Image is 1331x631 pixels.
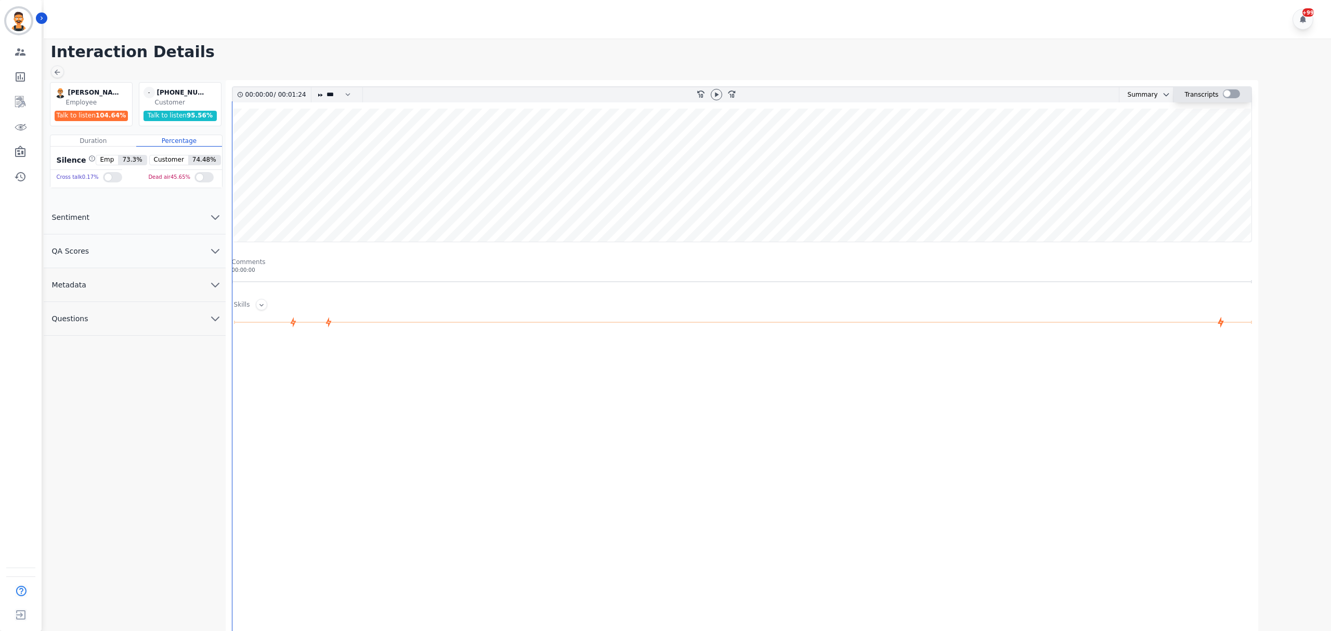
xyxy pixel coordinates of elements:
div: Silence [55,155,96,165]
svg: chevron down [209,245,221,257]
span: 73.3 % [118,155,146,165]
span: 95.56 % [187,112,213,119]
div: Talk to listen [143,111,217,121]
svg: chevron down [1162,90,1170,99]
img: Bordered avatar [6,8,31,33]
svg: chevron down [209,211,221,224]
span: Sentiment [44,212,98,222]
div: Transcripts [1184,87,1218,102]
div: Comments [232,258,1252,266]
div: Dead air 45.65 % [148,170,190,185]
span: QA Scores [44,246,98,256]
div: [PERSON_NAME] [68,87,120,98]
div: Talk to listen [55,111,128,121]
div: Duration [50,135,136,147]
span: Emp [96,155,119,165]
button: Questions chevron down [44,302,226,336]
span: Customer [150,155,188,165]
svg: chevron down [209,312,221,325]
button: Sentiment chevron down [44,201,226,234]
div: Percentage [136,135,222,147]
div: 00:00:00 [232,266,1252,274]
div: Skills [234,300,250,310]
button: Metadata chevron down [44,268,226,302]
div: / [245,87,309,102]
div: 00:00:00 [245,87,274,102]
svg: chevron down [209,279,221,291]
div: Summary [1119,87,1158,102]
div: [PHONE_NUMBER] [157,87,209,98]
span: - [143,87,155,98]
button: QA Scores chevron down [44,234,226,268]
div: 00:01:24 [276,87,305,102]
button: chevron down [1158,90,1170,99]
span: Metadata [44,280,95,290]
div: Employee [66,98,130,107]
span: Questions [44,313,97,324]
span: 104.64 % [96,112,126,119]
div: Cross talk 0.17 % [57,170,99,185]
span: 74.48 % [188,155,220,165]
h1: Interaction Details [51,43,1331,61]
div: +99 [1302,8,1314,17]
div: Customer [155,98,219,107]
